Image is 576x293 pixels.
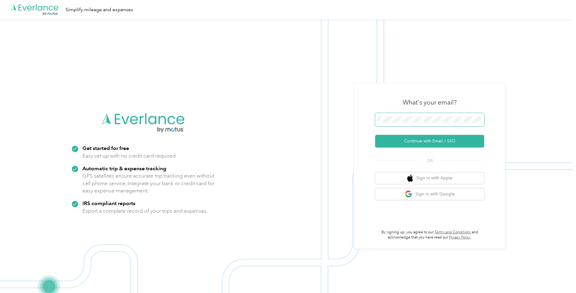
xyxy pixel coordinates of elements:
img: google logo [405,190,412,198]
strong: Automatic trip & expense tracking [82,165,166,171]
p: Export a complete record of your trips and expenses. [82,207,208,215]
p: By signing up, you agree to our and acknowledge that you have read our . [375,230,484,240]
strong: Get started for free [82,145,129,151]
p: Easy set up with no credit card required [82,152,176,160]
iframe: Everlance-gr Chat Button Frame [542,259,576,293]
div: Simplify mileage and expenses [65,6,133,14]
a: Privacy Policy [449,235,471,240]
button: google logoSign in with Google [375,188,484,200]
a: Terms and Conditions [434,230,471,235]
span: OR [419,158,440,164]
strong: IRS compliant reports [82,200,135,206]
h3: What's your email? [403,98,457,107]
button: apple logoSign in with Apple [375,172,484,184]
p: GPS satellites ensure accurate trip tracking even without cell phone service. Integrate your bank... [82,172,215,195]
button: Continue with Email / SSO [375,135,484,148]
img: apple logo [407,175,413,182]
